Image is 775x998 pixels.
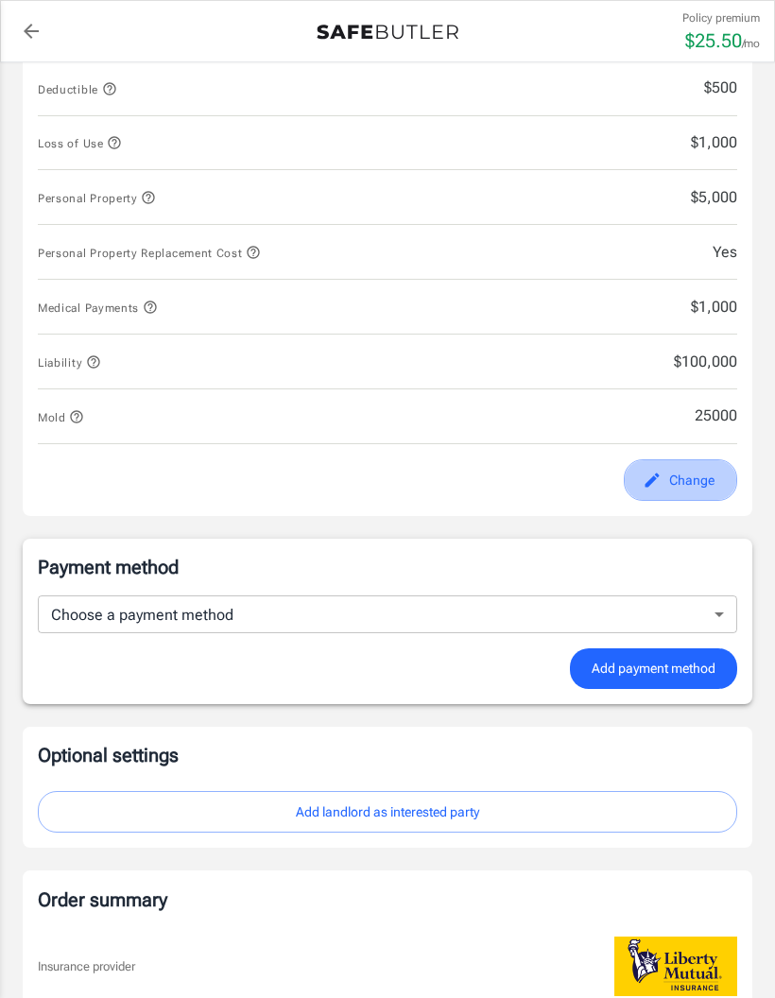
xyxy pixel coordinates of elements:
[572,186,737,209] span: $5,000
[38,554,737,580] p: Payment method
[572,351,737,373] span: $100,000
[38,296,158,318] button: Medical Payments
[570,648,737,689] button: Add payment method
[38,957,135,976] p: Insurance provider
[742,35,760,52] p: /mo
[38,405,84,428] button: Mold
[38,247,261,260] span: Personal Property Replacement Cost
[572,404,737,427] span: 25000
[38,356,101,370] span: Liability
[685,29,742,52] span: $ 25.50
[38,137,122,150] span: Loss of Use
[624,459,737,502] button: edit
[38,241,261,264] button: Personal Property Replacement Cost
[38,77,117,100] button: Deductible
[38,351,101,373] button: Liability
[38,791,737,834] button: Add landlord as interested party
[38,186,156,209] button: Personal Property
[614,937,737,996] img: Liberty Mutual
[682,9,760,26] p: Policy premium
[592,657,715,680] span: Add payment method
[38,742,737,768] p: Optional settings
[38,411,84,424] span: Mold
[572,77,737,99] span: $500
[12,12,50,50] a: back to quotes
[317,25,458,40] img: Back to quotes
[38,131,122,154] button: Loss of Use
[38,301,158,315] span: Medical Payments
[572,241,737,264] span: Yes
[38,192,156,205] span: Personal Property
[572,296,737,318] span: $1,000
[572,131,737,154] span: $1,000
[38,83,117,96] span: Deductible
[38,886,737,914] div: Order summary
